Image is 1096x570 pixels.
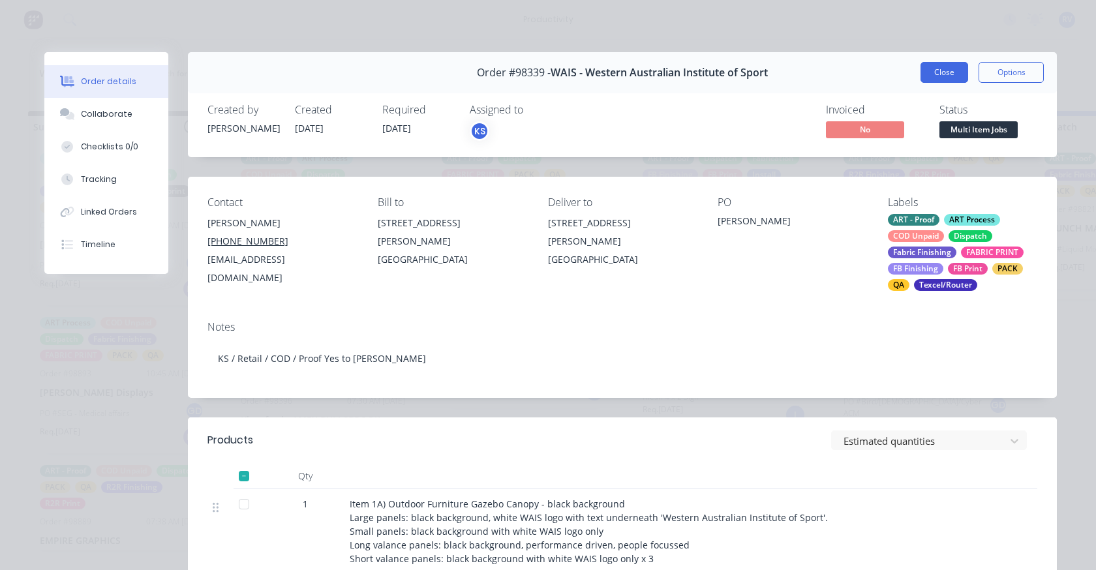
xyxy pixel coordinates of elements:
span: Item 1A) Outdoor Furniture Gazebo Canopy - black background Large panels: black background, white... [350,498,828,565]
div: Required [382,104,454,116]
tcxspan: Call (08) 9387 8166 via 3CX [207,235,288,247]
div: [STREET_ADDRESS][PERSON_NAME] [378,214,527,250]
div: Invoiced [826,104,924,116]
div: Tracking [81,173,117,185]
div: FB Print [948,263,988,275]
div: [STREET_ADDRESS][PERSON_NAME] [548,214,697,250]
button: Multi Item Jobs [939,121,1018,141]
div: [PERSON_NAME] [207,121,279,135]
span: [DATE] [382,122,411,134]
span: 1 [303,497,308,511]
div: COD Unpaid [888,230,944,242]
div: Linked Orders [81,206,137,218]
div: [STREET_ADDRESS][PERSON_NAME][GEOGRAPHIC_DATA] [548,214,697,269]
div: [EMAIL_ADDRESS][DOMAIN_NAME] [207,250,357,287]
span: No [826,121,904,138]
div: ART - Proof [888,214,939,226]
div: Fabric Finishing [888,247,956,258]
span: [DATE] [295,122,324,134]
button: Linked Orders [44,196,168,228]
div: Order details [81,76,136,87]
div: [PERSON_NAME][PHONE_NUMBER][EMAIL_ADDRESS][DOMAIN_NAME] [207,214,357,287]
div: Timeline [81,239,115,250]
button: Order details [44,65,168,98]
div: Notes [207,321,1037,333]
div: PACK [992,263,1023,275]
div: Dispatch [949,230,992,242]
button: Checklists 0/0 [44,130,168,163]
div: [PERSON_NAME] [207,214,357,232]
div: Bill to [378,196,527,209]
div: Assigned to [470,104,600,116]
div: Deliver to [548,196,697,209]
div: Checklists 0/0 [81,141,138,153]
div: [PERSON_NAME] [718,214,867,232]
div: [GEOGRAPHIC_DATA] [378,250,527,269]
button: Collaborate [44,98,168,130]
div: KS / Retail / COD / Proof Yes to [PERSON_NAME] [207,338,1037,378]
div: Collaborate [81,108,132,120]
div: Products [207,432,253,448]
span: WAIS - Western Australian Institute of Sport [551,67,768,79]
div: Texcel/Router [914,279,977,291]
div: [GEOGRAPHIC_DATA] [548,250,697,269]
button: Timeline [44,228,168,261]
div: Contact [207,196,357,209]
button: Tracking [44,163,168,196]
div: Created [295,104,367,116]
div: ART Process [944,214,1000,226]
div: QA [888,279,909,291]
div: FABRIC PRINT [961,247,1024,258]
div: PO [718,196,867,209]
span: Multi Item Jobs [939,121,1018,138]
button: KS [470,121,489,141]
button: Close [921,62,968,83]
div: [STREET_ADDRESS][PERSON_NAME][GEOGRAPHIC_DATA] [378,214,527,269]
div: Labels [888,196,1037,209]
div: FB Finishing [888,263,943,275]
button: Options [979,62,1044,83]
div: Status [939,104,1037,116]
div: Created by [207,104,279,116]
div: Qty [266,463,344,489]
span: Order #98339 - [477,67,551,79]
